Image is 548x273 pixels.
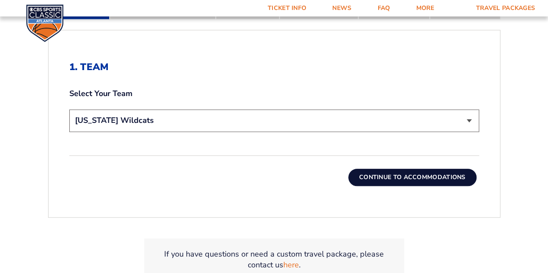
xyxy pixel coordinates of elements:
[26,4,64,42] img: CBS Sports Classic
[348,169,477,186] button: Continue To Accommodations
[69,61,479,73] h2: 1. Team
[155,249,394,270] p: If you have questions or need a custom travel package, please contact us .
[283,260,299,270] a: here
[69,88,479,99] label: Select Your Team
